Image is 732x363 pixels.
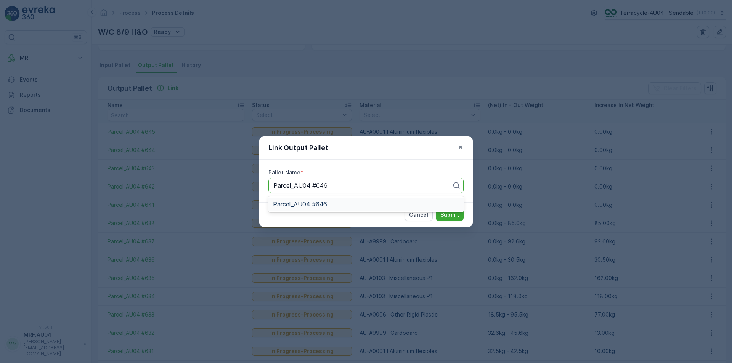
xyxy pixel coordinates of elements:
[268,142,328,153] p: Link Output Pallet
[268,169,300,176] label: Pallet Name
[405,209,433,221] button: Cancel
[436,209,464,221] button: Submit
[409,211,428,219] p: Cancel
[273,201,327,208] span: Parcel_AU04 #646
[440,211,459,219] p: Submit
